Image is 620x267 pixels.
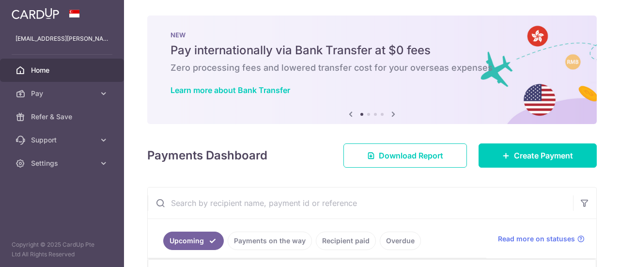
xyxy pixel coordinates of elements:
[170,85,290,95] a: Learn more about Bank Transfer
[31,112,95,122] span: Refer & Save
[147,16,597,124] img: Bank transfer banner
[148,188,573,219] input: Search by recipient name, payment id or reference
[170,31,573,39] p: NEW
[163,232,224,250] a: Upcoming
[31,158,95,168] span: Settings
[31,65,95,75] span: Home
[170,43,573,58] h5: Pay internationally via Bank Transfer at $0 fees
[31,89,95,98] span: Pay
[228,232,312,250] a: Payments on the way
[479,143,597,168] a: Create Payment
[380,232,421,250] a: Overdue
[343,143,467,168] a: Download Report
[12,8,59,19] img: CardUp
[514,150,573,161] span: Create Payment
[170,62,573,74] h6: Zero processing fees and lowered transfer cost for your overseas expenses
[15,34,108,44] p: [EMAIL_ADDRESS][PERSON_NAME][DOMAIN_NAME]
[498,234,575,244] span: Read more on statuses
[316,232,376,250] a: Recipient paid
[498,234,585,244] a: Read more on statuses
[147,147,267,164] h4: Payments Dashboard
[379,150,443,161] span: Download Report
[31,135,95,145] span: Support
